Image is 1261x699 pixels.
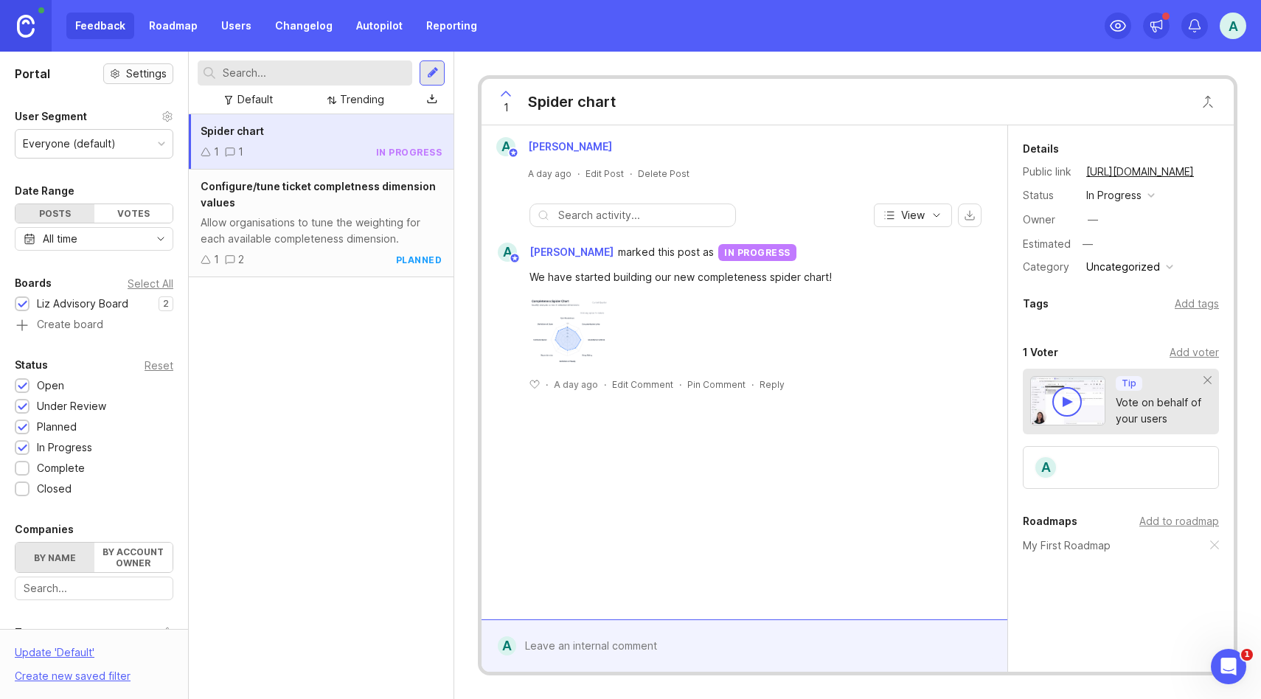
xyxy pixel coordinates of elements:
[528,167,572,180] a: A day ago
[189,114,454,170] a: Spider chart11in progress
[23,136,116,152] div: Everyone (default)
[94,204,173,223] div: Votes
[376,146,442,159] div: in progress
[630,167,632,180] div: ·
[687,378,746,391] div: Pin Comment
[238,251,244,268] div: 2
[15,624,41,641] div: Tags
[1078,234,1097,254] div: —
[37,398,106,414] div: Under Review
[15,65,50,83] h1: Portal
[1175,296,1219,312] div: Add tags
[508,147,519,159] img: member badge
[496,137,515,156] div: A
[1211,649,1246,684] iframe: Intercom live chat
[37,439,92,456] div: In Progress
[15,274,52,292] div: Boards
[528,140,612,153] span: [PERSON_NAME]
[618,244,714,260] span: marked this post as
[1086,259,1160,275] div: Uncategorized
[15,521,74,538] div: Companies
[15,108,87,125] div: User Segment
[1086,187,1142,204] div: in progress
[1034,456,1057,479] div: A
[487,137,624,156] a: A[PERSON_NAME]
[15,543,94,572] label: By name
[679,378,681,391] div: ·
[37,378,64,394] div: Open
[149,233,173,245] svg: toggle icon
[604,378,606,391] div: ·
[15,644,94,668] div: Update ' Default '
[1116,394,1204,427] div: Vote on behalf of your users
[1082,162,1198,181] a: [URL][DOMAIN_NAME]
[417,13,486,39] a: Reporting
[214,251,219,268] div: 1
[140,13,206,39] a: Roadmap
[201,125,264,137] span: Spider chart
[37,481,72,497] div: Closed
[874,204,952,227] button: View
[347,13,411,39] a: Autopilot
[1023,239,1071,249] div: Estimated
[212,13,260,39] a: Users
[17,15,35,38] img: Canny Home
[145,361,173,369] div: Reset
[128,279,173,288] div: Select All
[1023,140,1059,158] div: Details
[15,319,173,333] a: Create board
[43,231,77,247] div: All time
[126,66,167,81] span: Settings
[189,170,454,277] a: Configure/tune ticket completness dimension valuesAllow organisations to tune the weighting for e...
[15,204,94,223] div: Posts
[1220,13,1246,39] button: A
[15,182,74,200] div: Date Range
[201,180,436,209] span: Configure/tune ticket completness dimension values
[554,378,598,391] span: A day ago
[1023,212,1074,228] div: Owner
[558,207,728,223] input: Search activity...
[529,269,976,285] div: We have started building our new completeness spider chart!
[1088,212,1098,228] div: —
[546,378,548,391] div: ·
[1023,538,1111,554] a: My First Roadmap
[1030,376,1105,425] img: video-thumbnail-vote-d41b83416815613422e2ca741bf692cc.jpg
[760,378,785,391] div: Reply
[528,91,616,112] div: Spider chart
[901,208,925,223] span: View
[586,167,624,180] div: Edit Post
[238,144,243,160] div: 1
[1193,87,1223,116] button: Close button
[510,253,521,264] img: member badge
[24,580,164,597] input: Search...
[214,144,219,160] div: 1
[1241,649,1253,661] span: 1
[163,298,169,310] p: 2
[638,167,689,180] div: Delete Post
[577,167,580,180] div: ·
[1023,164,1074,180] div: Public link
[1023,295,1049,313] div: Tags
[15,668,131,684] div: Create new saved filter
[498,243,517,262] div: A
[489,243,618,262] a: A[PERSON_NAME]
[751,378,754,391] div: ·
[1170,344,1219,361] div: Add voter
[37,419,77,435] div: Planned
[37,296,128,312] div: Liz Advisory Board
[958,204,982,227] button: export comments
[94,543,173,572] label: By account owner
[718,244,796,261] div: in progress
[529,244,614,260] span: [PERSON_NAME]
[1023,344,1058,361] div: 1 Voter
[1122,378,1136,389] p: Tip
[103,63,173,84] button: Settings
[37,460,85,476] div: Complete
[1023,187,1074,204] div: Status
[612,378,673,391] div: Edit Comment
[396,254,442,266] div: planned
[1023,512,1077,530] div: Roadmaps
